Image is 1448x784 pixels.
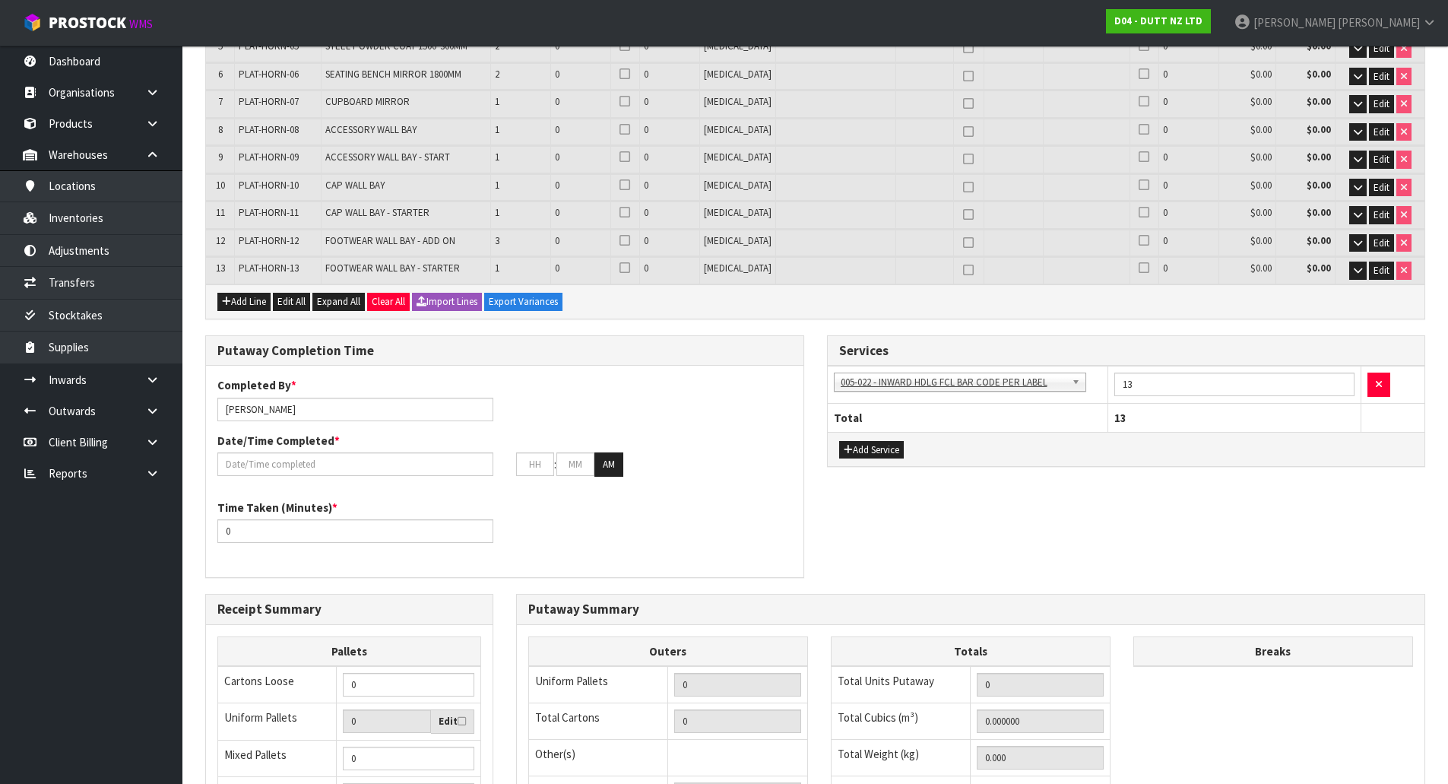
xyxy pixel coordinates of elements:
[312,293,365,311] button: Expand All
[1307,68,1331,81] strong: $0.00
[555,68,559,81] span: 0
[528,602,1413,617] h3: Putaway Summary
[325,151,450,163] span: ACCESSORY WALL BAY - START
[239,68,299,81] span: PLAT-HORN-06
[1369,206,1394,224] button: Edit
[704,151,772,163] span: [MEDICAL_DATA]
[325,234,455,247] span: FOOTWEAR WALL BAY - ADD ON
[1114,411,1126,425] span: 13
[555,123,559,136] span: 0
[412,293,482,311] button: Import Lines
[129,17,153,31] small: WMS
[594,452,623,477] button: AM
[495,179,499,192] span: 1
[528,703,668,740] td: Total Cartons
[1374,153,1389,166] span: Edit
[555,234,559,247] span: 0
[704,68,772,81] span: [MEDICAL_DATA]
[1133,636,1412,666] th: Breaks
[831,740,971,776] td: Total Weight (kg)
[273,293,310,311] button: Edit All
[495,123,499,136] span: 1
[1163,68,1168,81] span: 0
[216,262,225,275] span: 13
[1369,262,1394,280] button: Edit
[495,68,499,81] span: 2
[343,747,474,770] input: Manual
[367,293,410,311] button: Clear All
[1307,179,1331,192] strong: $0.00
[1250,206,1272,219] span: $0.00
[1374,208,1389,221] span: Edit
[1369,68,1394,86] button: Edit
[1307,262,1331,275] strong: $0.00
[217,519,493,543] input: Time Taken
[516,452,554,476] input: HH
[704,262,772,275] span: [MEDICAL_DATA]
[644,234,648,247] span: 0
[704,123,772,136] span: [MEDICAL_DATA]
[555,262,559,275] span: 0
[1114,14,1202,27] strong: D04 - DUTT NZ LTD
[218,95,223,108] span: 7
[554,452,556,477] td: :
[1307,95,1331,108] strong: $0.00
[218,151,223,163] span: 9
[1250,68,1272,81] span: $0.00
[216,179,225,192] span: 10
[704,179,772,192] span: [MEDICAL_DATA]
[644,179,648,192] span: 0
[239,234,299,247] span: PLAT-HORN-12
[1163,123,1168,136] span: 0
[495,206,499,219] span: 1
[217,344,792,358] h3: Putaway Completion Time
[1250,234,1272,247] span: $0.00
[439,714,466,729] label: Edit
[239,123,299,136] span: PLAT-HORN-08
[1374,264,1389,277] span: Edit
[555,151,559,163] span: 0
[218,636,481,666] th: Pallets
[1250,151,1272,163] span: $0.00
[839,344,1414,358] h3: Services
[556,452,594,476] input: MM
[674,709,801,733] input: OUTERS TOTAL = CTN
[1250,262,1272,275] span: $0.00
[1163,95,1168,108] span: 0
[216,206,225,219] span: 11
[644,206,648,219] span: 0
[484,293,562,311] button: Export Variances
[1250,123,1272,136] span: $0.00
[555,95,559,108] span: 0
[217,433,340,449] label: Date/Time Completed
[644,68,648,81] span: 0
[239,179,299,192] span: PLAT-HORN-10
[218,740,337,776] td: Mixed Pallets
[1106,9,1211,33] a: D04 - DUTT NZ LTD
[23,13,42,32] img: cube-alt.png
[1338,15,1420,30] span: [PERSON_NAME]
[828,403,1108,432] th: Total
[1369,179,1394,197] button: Edit
[1307,123,1331,136] strong: $0.00
[218,123,223,136] span: 8
[239,206,299,219] span: PLAT-HORN-11
[239,151,299,163] span: PLAT-HORN-09
[218,68,223,81] span: 6
[217,293,271,311] button: Add Line
[325,262,460,275] span: FOOTWEAR WALL BAY - STARTER
[1369,151,1394,169] button: Edit
[528,740,668,776] td: Other(s)
[218,666,337,703] td: Cartons Loose
[1250,179,1272,192] span: $0.00
[674,673,801,697] input: UNIFORM P LINES
[1374,125,1389,138] span: Edit
[216,234,225,247] span: 12
[325,95,410,108] span: CUPBOARD MIRROR
[831,703,971,740] td: Total Cubics (m³)
[528,666,668,703] td: Uniform Pallets
[1163,151,1168,163] span: 0
[1307,151,1331,163] strong: $0.00
[325,206,429,219] span: CAP WALL BAY - STARTER
[325,68,461,81] span: SEATING BENCH MIRROR 1800MM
